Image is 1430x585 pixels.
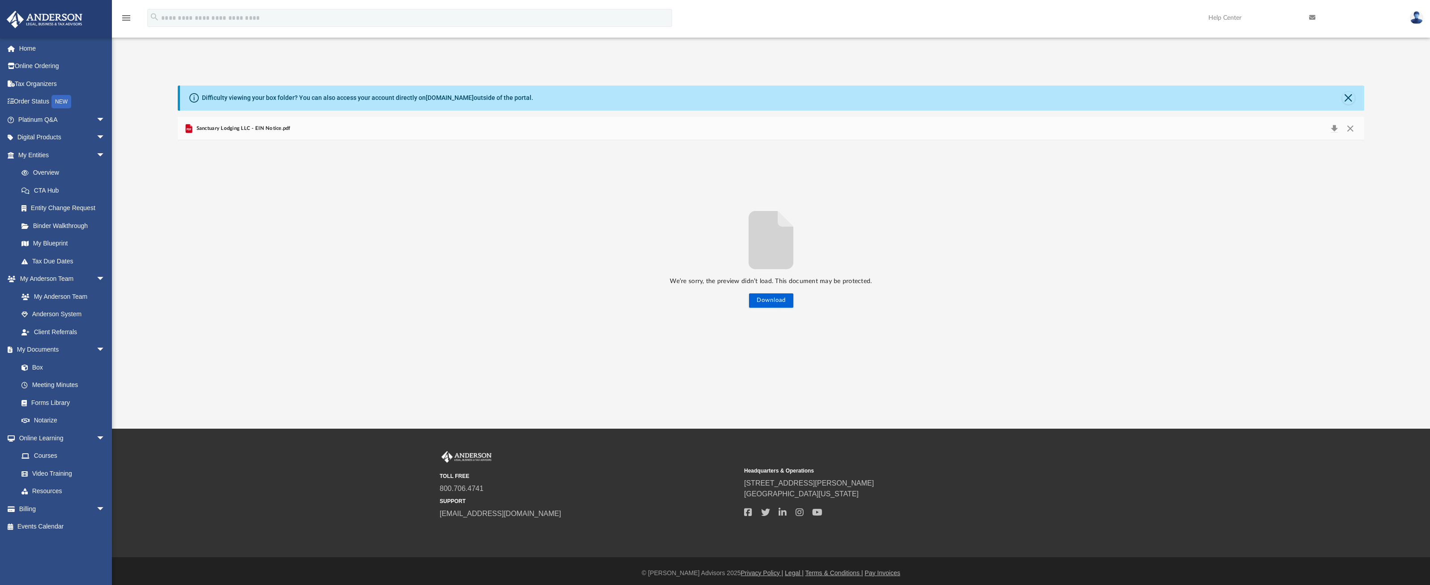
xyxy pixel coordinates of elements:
[440,451,493,463] img: Anderson Advisors Platinum Portal
[51,95,71,108] div: NEW
[749,293,793,308] button: Download
[1342,92,1355,104] button: Close
[426,94,474,101] a: [DOMAIN_NAME]
[13,288,110,305] a: My Anderson Team
[440,510,561,517] a: [EMAIL_ADDRESS][DOMAIN_NAME]
[150,12,159,22] i: search
[96,500,114,518] span: arrow_drop_down
[1410,11,1423,24] img: User Pic
[13,412,114,430] a: Notarize
[741,569,784,576] a: Privacy Policy |
[96,129,114,147] span: arrow_drop_down
[13,252,119,270] a: Tax Due Dates
[440,485,484,492] a: 800.706.4741
[6,146,119,164] a: My Entitiesarrow_drop_down
[13,235,114,253] a: My Blueprint
[440,497,738,505] small: SUPPORT
[785,569,804,576] a: Legal |
[6,270,114,288] a: My Anderson Teamarrow_drop_down
[96,341,114,359] span: arrow_drop_down
[6,429,114,447] a: Online Learningarrow_drop_down
[194,125,290,133] span: Sanctuary Lodging LLC - EIN Notice.pdf
[1342,122,1358,135] button: Close
[6,518,119,536] a: Events Calendar
[178,276,1364,287] p: We’re sorry, the preview didn’t load. This document may be protected.
[121,17,132,23] a: menu
[112,568,1430,578] div: © [PERSON_NAME] Advisors 2025
[13,482,114,500] a: Resources
[13,394,110,412] a: Forms Library
[6,57,119,75] a: Online Ordering
[13,164,119,182] a: Overview
[6,500,119,518] a: Billingarrow_drop_down
[6,111,119,129] a: Platinum Q&Aarrow_drop_down
[1326,122,1342,135] button: Download
[178,117,1364,372] div: Preview
[96,429,114,447] span: arrow_drop_down
[96,146,114,164] span: arrow_drop_down
[96,111,114,129] span: arrow_drop_down
[6,129,119,146] a: Digital Productsarrow_drop_down
[202,93,533,103] div: Difficulty viewing your box folder? You can also access your account directly on outside of the p...
[121,13,132,23] i: menu
[865,569,900,576] a: Pay Invoices
[440,472,738,480] small: TOLL FREE
[6,93,119,111] a: Order StatusNEW
[13,199,119,217] a: Entity Change Request
[13,323,114,341] a: Client Referrals
[13,447,114,465] a: Courses
[6,341,114,359] a: My Documentsarrow_drop_down
[13,358,110,376] a: Box
[13,181,119,199] a: CTA Hub
[4,11,85,28] img: Anderson Advisors Platinum Portal
[805,569,863,576] a: Terms & Conditions |
[13,217,119,235] a: Binder Walkthrough
[6,39,119,57] a: Home
[744,479,874,487] a: [STREET_ADDRESS][PERSON_NAME]
[178,140,1364,371] div: File preview
[744,467,1042,475] small: Headquarters & Operations
[13,465,110,482] a: Video Training
[13,376,114,394] a: Meeting Minutes
[744,490,859,498] a: [GEOGRAPHIC_DATA][US_STATE]
[13,305,114,323] a: Anderson System
[96,270,114,288] span: arrow_drop_down
[6,75,119,93] a: Tax Organizers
